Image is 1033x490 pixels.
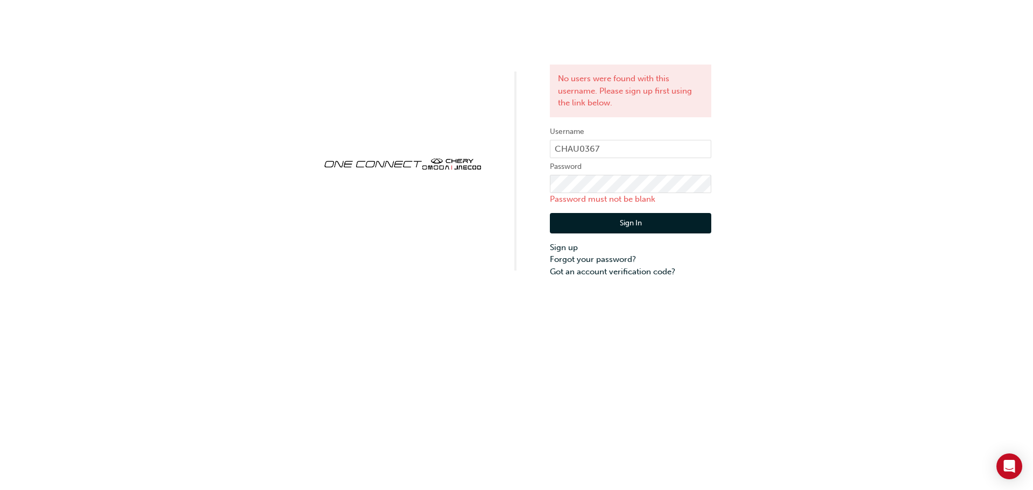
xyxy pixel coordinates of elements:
button: Sign In [550,213,711,233]
div: Open Intercom Messenger [996,453,1022,479]
label: Password [550,160,711,173]
input: Username [550,140,711,158]
a: Forgot your password? [550,253,711,266]
p: Password must not be blank [550,193,711,205]
a: Sign up [550,242,711,254]
label: Username [550,125,711,138]
a: Got an account verification code? [550,266,711,278]
img: oneconnect [322,149,483,177]
div: No users were found with this username. Please sign up first using the link below. [550,65,711,117]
